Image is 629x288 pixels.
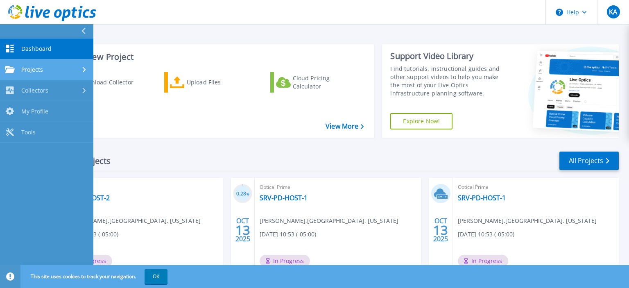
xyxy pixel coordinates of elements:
div: Support Video Library [390,51,509,61]
div: OCT 2025 [433,215,448,245]
span: 13 [433,227,448,234]
span: [DATE] 10:53 (-05:00) [458,230,514,239]
span: [PERSON_NAME] , [GEOGRAPHIC_DATA], [US_STATE] [458,216,597,225]
a: Upload Files [164,72,256,93]
div: Upload Files [187,74,252,91]
a: Download Collector [58,72,149,93]
span: My Profile [21,108,48,115]
div: Find tutorials, instructional guides and other support videos to help you make the most of your L... [390,65,509,98]
h3: Start a New Project [58,52,364,61]
span: In Progress [458,255,508,267]
div: OCT 2025 [235,215,251,245]
button: OK [145,269,167,284]
span: [PERSON_NAME] , [GEOGRAPHIC_DATA], [US_STATE] [260,216,398,225]
span: [DATE] 10:53 (-05:00) [260,230,316,239]
span: Optical Prime [458,183,614,192]
span: Tools [21,129,36,136]
a: View More [326,122,364,130]
span: This site uses cookies to track your navigation. [23,269,167,284]
span: Collectors [21,87,48,94]
span: [PERSON_NAME] , [GEOGRAPHIC_DATA], [US_STATE] [62,216,201,225]
div: Download Collector [79,74,145,91]
span: 13 [235,227,250,234]
span: Optical Prime [62,183,218,192]
span: KA [609,9,617,15]
a: SRV-PD-HOST-1 [260,194,308,202]
span: Projects [21,66,43,73]
h3: 0.28 [233,189,252,199]
span: In Progress [260,255,310,267]
a: Cloud Pricing Calculator [270,72,362,93]
span: % [247,192,249,196]
a: All Projects [559,152,619,170]
span: Optical Prime [260,183,416,192]
a: SRV-PD-HOST-1 [458,194,506,202]
a: Explore Now! [390,113,453,129]
span: Dashboard [21,45,52,52]
div: Cloud Pricing Calculator [293,74,358,91]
